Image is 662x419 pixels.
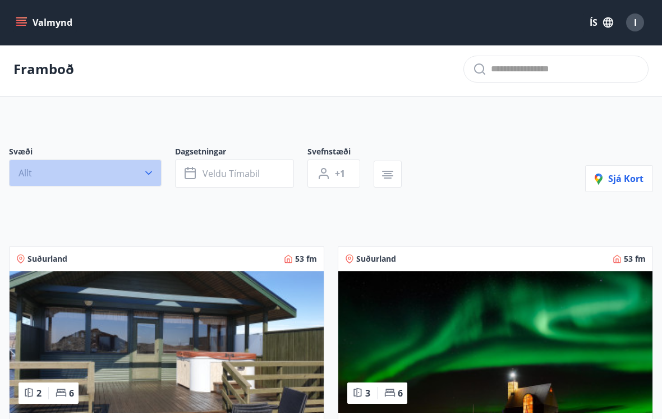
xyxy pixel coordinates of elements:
[634,16,637,29] span: I
[307,160,360,188] button: +1
[595,172,643,185] span: Sjá kort
[69,387,74,399] span: 6
[13,12,77,33] button: menu
[585,165,653,192] button: Sjá kort
[338,271,652,413] img: Paella dish
[36,387,42,399] span: 2
[10,271,324,413] img: Paella dish
[203,167,260,180] span: Veldu tímabil
[335,167,345,180] span: +1
[622,9,649,36] button: I
[175,146,307,160] span: Dagsetningar
[9,146,175,160] span: Svæði
[175,160,294,188] button: Veldu tímabil
[9,160,162,186] button: Allt
[398,387,403,399] span: 6
[365,387,370,399] span: 3
[295,253,317,265] span: 53 fm
[19,167,32,179] span: Allt
[356,253,396,265] span: Suðurland
[27,253,67,265] span: Suðurland
[13,60,74,79] p: Framboð
[307,146,374,160] span: Svefnstæði
[583,12,619,33] button: ÍS
[624,253,646,265] span: 53 fm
